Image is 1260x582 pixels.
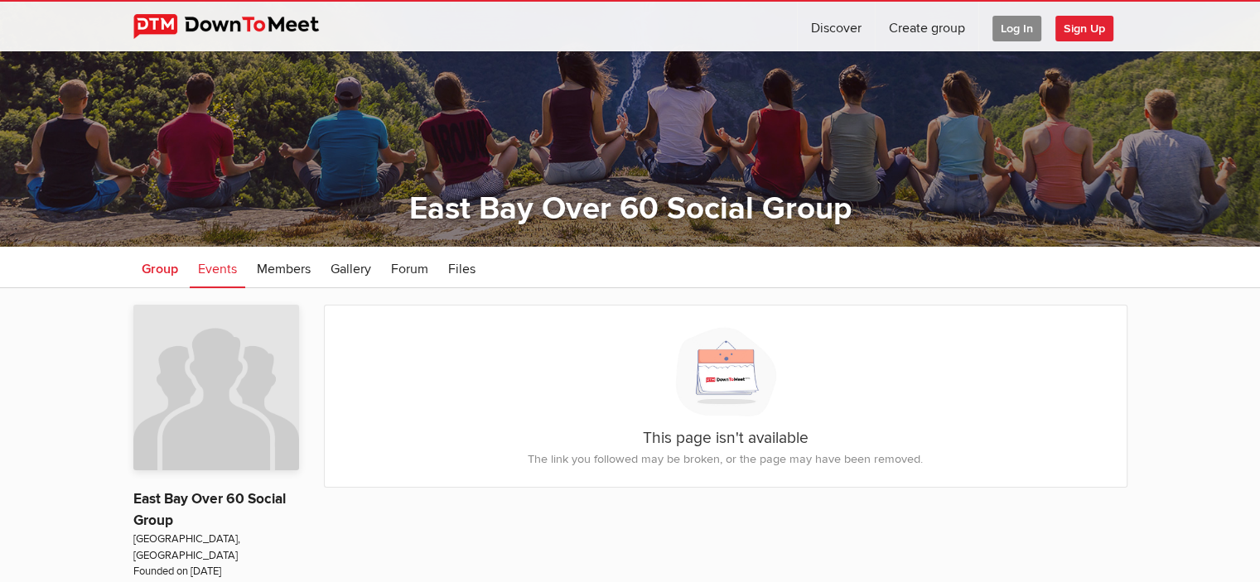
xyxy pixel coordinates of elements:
[133,564,299,580] span: Founded on [DATE]
[383,247,437,288] a: Forum
[341,450,1110,469] p: The link you followed may be broken, or the page may have been removed.
[325,305,1127,486] div: This page isn't available
[142,261,178,277] span: Group
[133,490,286,529] a: East Bay Over 60 Social Group
[331,261,371,277] span: Gallery
[1055,16,1113,41] span: Sign Up
[198,261,237,277] span: Events
[190,247,245,288] a: Events
[133,531,299,564] span: [GEOGRAPHIC_DATA], [GEOGRAPHIC_DATA]
[798,2,875,51] a: Discover
[133,247,186,288] a: Group
[257,261,311,277] span: Members
[448,261,476,277] span: Files
[1055,2,1127,51] a: Sign Up
[876,2,978,51] a: Create group
[409,190,852,228] a: East Bay Over 60 Social Group
[249,247,319,288] a: Members
[391,261,428,277] span: Forum
[133,305,299,470] img: East Bay Over 60 Social Group
[322,247,379,288] a: Gallery
[992,16,1041,41] span: Log In
[440,247,484,288] a: Files
[133,14,345,39] img: DownToMeet
[979,2,1055,51] a: Log In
